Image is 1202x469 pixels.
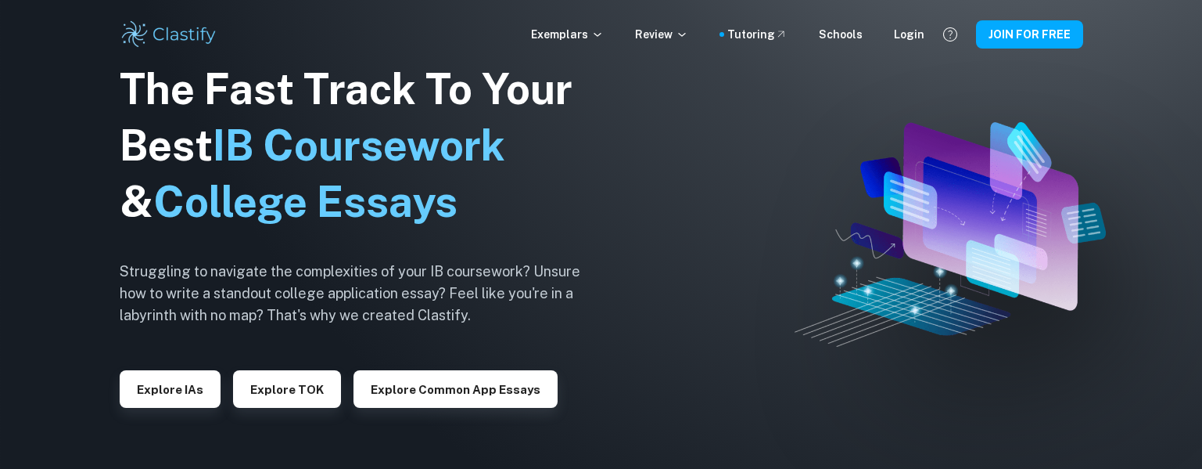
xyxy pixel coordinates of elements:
a: Login [894,26,924,43]
button: Help and Feedback [937,21,963,48]
h1: The Fast Track To Your Best & [120,61,605,230]
a: Tutoring [727,26,788,43]
span: IB Coursework [213,121,505,170]
h6: Struggling to navigate the complexities of your IB coursework? Unsure how to write a standout col... [120,261,605,326]
a: Explore Common App essays [353,381,558,396]
a: Explore TOK [233,381,341,396]
img: Clastify logo [120,19,219,50]
p: Review [635,26,688,43]
button: Explore IAs [120,370,221,408]
span: College Essays [153,177,457,226]
img: Clastify hero [795,122,1106,348]
button: Explore Common App essays [353,370,558,408]
p: Exemplars [531,26,604,43]
button: JOIN FOR FREE [976,20,1083,49]
a: Schools [819,26,863,43]
button: Explore TOK [233,370,341,408]
a: Explore IAs [120,381,221,396]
